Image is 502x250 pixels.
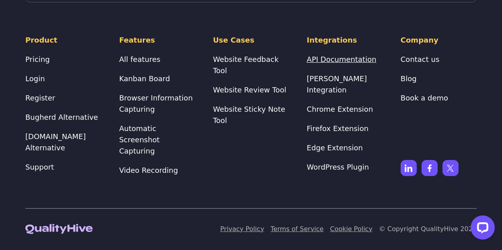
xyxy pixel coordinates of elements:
[401,35,477,46] h4: Company
[25,113,98,121] a: Bugherd Alternative
[442,160,459,176] img: X
[307,163,369,171] a: WordPress Plugin
[379,224,477,234] p: © Copyright QualityHive 2025
[220,225,264,233] a: Privacy Policy
[25,74,45,83] a: Login
[401,55,440,64] a: Contact us
[213,55,278,75] a: Website Feedback Tool
[25,224,93,234] img: QualityHive
[464,212,498,246] iframe: LiveChat chat widget
[119,94,193,113] a: Browser Information Capturing
[25,55,50,64] a: Pricing
[271,225,324,233] a: Terms of Service
[25,94,55,102] a: Register
[307,55,376,64] a: API Documentation
[25,132,86,152] a: [DOMAIN_NAME] Alternative
[307,74,367,94] a: [PERSON_NAME] Integration
[307,105,373,113] a: Chrome Extension
[401,94,448,102] a: Book a demo
[307,143,363,152] a: Edge Extension
[119,166,178,174] a: Video Recording
[401,74,417,83] a: Blog
[307,35,383,46] h4: Integrations
[401,160,417,176] img: Linkedin
[213,35,289,46] h4: Use Cases
[119,74,170,83] a: Kanban Board
[119,35,195,46] h4: Features
[330,225,372,233] a: Cookie Policy
[25,35,101,46] h4: Product
[25,163,54,171] a: Support
[213,105,285,125] a: Website Sticky Note Tool
[119,55,160,64] a: All features
[307,124,369,133] a: Firefox Extension
[213,86,286,94] a: Website Review Tool
[422,160,438,176] img: Facebook
[119,124,160,155] a: Automatic Screenshot Capturing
